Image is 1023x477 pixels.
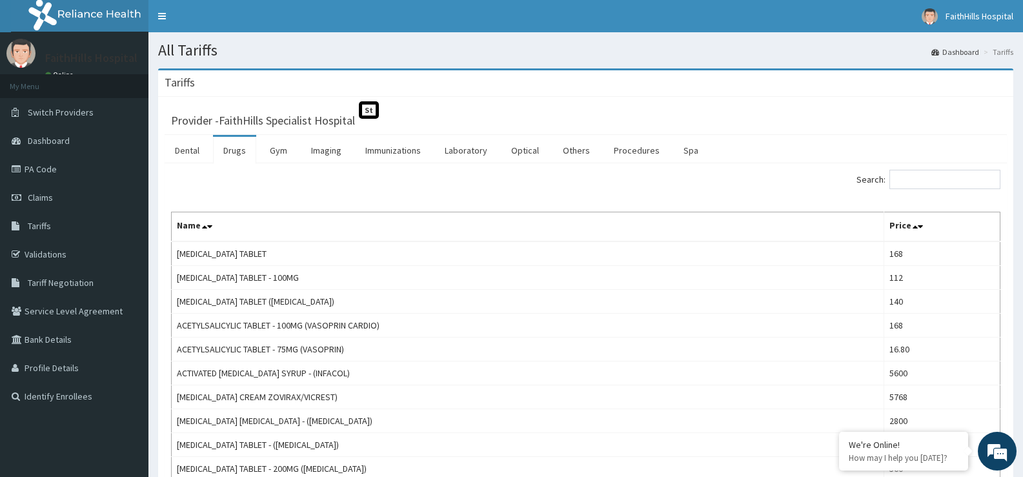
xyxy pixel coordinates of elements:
[884,266,1000,290] td: 112
[28,277,94,289] span: Tariff Negotiation
[552,137,600,164] a: Others
[171,115,355,127] h3: Provider - FaithHills Specialist Hospital
[884,361,1000,385] td: 5600
[884,290,1000,314] td: 140
[884,409,1000,433] td: 2800
[434,137,498,164] a: Laboratory
[165,137,210,164] a: Dental
[158,42,1013,59] h1: All Tariffs
[24,65,52,97] img: d_794563401_company_1708531726252_794563401
[172,338,884,361] td: ACETYLSALICYLIC TABLET - 75MG (VASOPRIN)
[213,137,256,164] a: Drugs
[6,330,246,375] textarea: Type your message and hit 'Enter'
[856,170,1000,189] label: Search:
[28,107,94,118] span: Switch Providers
[355,137,431,164] a: Immunizations
[172,409,884,433] td: [MEDICAL_DATA] [MEDICAL_DATA] - ([MEDICAL_DATA])
[980,46,1013,57] li: Tariffs
[28,192,53,203] span: Claims
[67,72,217,89] div: Chat with us now
[884,241,1000,266] td: 168
[172,385,884,409] td: [MEDICAL_DATA] CREAM ZOVIRAX/VICREST)
[603,137,670,164] a: Procedures
[673,137,709,164] a: Spa
[172,290,884,314] td: [MEDICAL_DATA] TABLET ([MEDICAL_DATA])
[172,361,884,385] td: ACTIVATED [MEDICAL_DATA] SYRUP - (INFACOL)
[884,314,1000,338] td: 168
[28,220,51,232] span: Tariffs
[884,385,1000,409] td: 5768
[501,137,549,164] a: Optical
[931,46,979,57] a: Dashboard
[889,170,1000,189] input: Search:
[172,241,884,266] td: [MEDICAL_DATA] TABLET
[45,70,76,79] a: Online
[165,77,195,88] h3: Tariffs
[946,10,1013,22] span: FaithHills Hospital
[849,439,958,451] div: We're Online!
[259,137,298,164] a: Gym
[884,212,1000,242] th: Price
[172,433,884,457] td: [MEDICAL_DATA] TABLET - ([MEDICAL_DATA])
[884,338,1000,361] td: 16.80
[849,452,958,463] p: How may I help you today?
[301,137,352,164] a: Imaging
[172,212,884,242] th: Name
[922,8,938,25] img: User Image
[45,52,137,64] p: FaithHills Hospital
[359,101,379,119] span: St
[172,314,884,338] td: ACETYLSALICYLIC TABLET - 100MG (VASOPRIN CARDIO)
[6,39,35,68] img: User Image
[28,135,70,147] span: Dashboard
[212,6,243,37] div: Minimize live chat window
[75,151,178,281] span: We're online!
[172,266,884,290] td: [MEDICAL_DATA] TABLET - 100MG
